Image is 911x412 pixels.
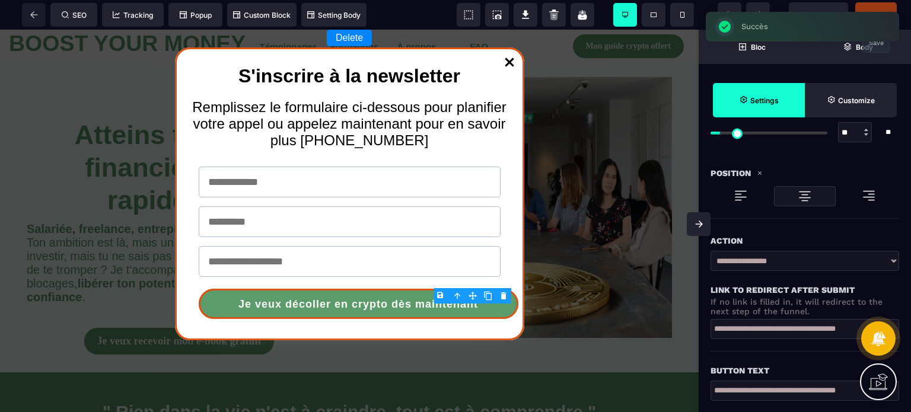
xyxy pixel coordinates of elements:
span: Open Layer Manager [805,30,911,64]
span: Screenshot [485,3,509,27]
span: Open Blocks [699,30,805,64]
h2: Remplissez le formulaire ci-dessous pour planifier votre appel ou appelez maintenant pour en savo... [187,63,512,125]
strong: Bloc [751,43,766,52]
span: Settings [713,83,805,117]
strong: Settings [750,96,779,105]
strong: Customize [838,96,875,105]
span: Open Style Manager [805,83,897,117]
span: View components [457,3,480,27]
img: loading [734,189,748,203]
strong: Body [856,43,873,52]
span: Custom Block [233,11,291,20]
h1: S'inscrire à la newsletter [187,30,512,63]
img: loading [757,170,763,176]
span: SEO [62,11,87,20]
a: Close [498,21,521,47]
img: loading [862,189,876,203]
span: Setting Body [307,11,361,20]
span: Popup [180,11,212,20]
img: loading [798,189,812,203]
div: Button Text [711,363,899,378]
p: If no link is filled in, it will redirect to the next step of the funnel. [711,297,899,316]
div: Action [711,234,899,248]
span: Publier [864,10,888,19]
p: Position [711,166,751,180]
span: Previsualiser [797,10,840,19]
span: Tracking [113,11,153,20]
span: Preview [789,2,848,26]
button: Je veux décoller en crypto dès maintenant [199,259,518,289]
div: Link [711,283,899,297]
